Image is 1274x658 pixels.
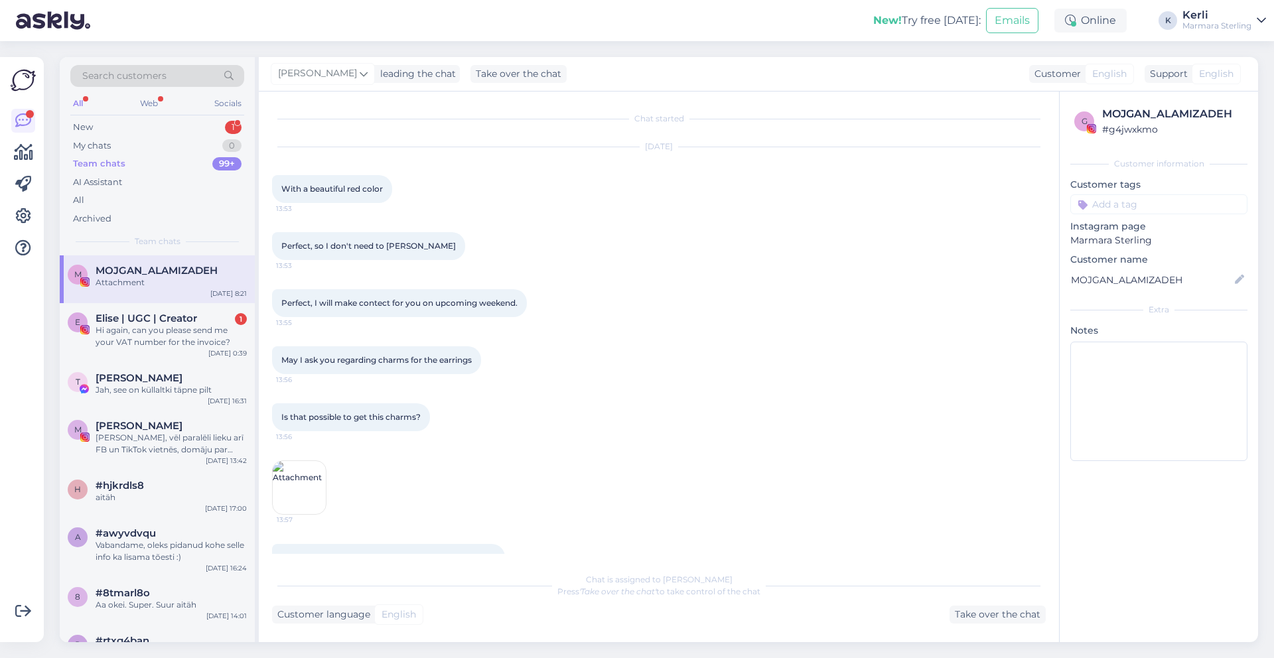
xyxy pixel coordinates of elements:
i: 'Take over the chat' [579,586,656,596]
div: [DATE] 8:21 [210,289,247,298]
div: 99+ [212,157,242,170]
span: Search customers [82,69,167,83]
input: Add name [1071,273,1232,287]
div: Jah, see on küllaltki täpne pilt [96,384,247,396]
p: Instagram page [1070,220,1247,233]
div: [DATE] 13:42 [206,456,247,466]
div: Try free [DATE]: [873,13,981,29]
div: Web [137,95,161,112]
span: I mean both of them. They are very beautiful together [281,553,496,562]
div: All [73,194,84,207]
span: 13:53 [276,204,326,214]
div: AI Assistant [73,176,122,189]
span: #8tmarl8o [96,587,150,599]
span: English [382,608,416,622]
div: Customer language [272,608,370,622]
div: [DATE] [272,141,1046,153]
div: [DATE] 16:31 [208,396,247,406]
input: Add a tag [1070,194,1247,214]
div: Marmara Sterling [1182,21,1251,31]
span: M [74,269,82,279]
span: 13:53 [276,261,326,271]
span: h [74,484,81,494]
div: # g4jwxkmo [1102,122,1243,137]
span: a [75,532,81,542]
span: 13:56 [276,375,326,385]
span: [PERSON_NAME] [278,66,357,81]
div: Support [1145,67,1188,81]
div: [DATE] 16:24 [206,563,247,573]
div: 1 [235,313,247,325]
p: Marmara Sterling [1070,233,1247,247]
span: Press to take control of the chat [557,586,760,596]
img: Attachment [273,461,326,514]
div: Attachment [96,277,247,289]
p: Notes [1070,324,1247,338]
span: #rtxg4ban [96,635,149,647]
div: Customer information [1070,158,1247,170]
span: Perfect, so I don't need to [PERSON_NAME] [281,241,456,251]
span: Perfect, I will make contect for you on upcoming weekend. [281,298,518,308]
span: English [1092,67,1127,81]
span: r [75,639,81,649]
span: #awyvdvqu [96,527,156,539]
span: E [75,317,80,327]
span: M [74,425,82,434]
div: Take over the chat [950,606,1046,624]
div: 0 [222,139,242,153]
div: My chats [73,139,111,153]
div: Socials [212,95,244,112]
span: MOJGAN_ALAMIZADEH [96,265,218,277]
span: g [1082,116,1088,126]
span: #hjkrdls8 [96,480,144,492]
span: 13:55 [276,318,326,328]
div: Vabandame, oleks pidanud kohe selle info ka lisama tõesti :) [96,539,247,563]
span: Chat is assigned to [PERSON_NAME] [586,574,733,584]
div: [PERSON_NAME], vēl paralēli lieku arī FB un TikTok vietnēs, domāju par [PERSON_NAME]. Tas gan vēl... [96,432,247,456]
div: leading the chat [375,67,456,81]
span: 13:56 [276,432,326,442]
div: 1 [225,121,242,134]
div: All [70,95,86,112]
span: English [1199,67,1234,81]
div: [DATE] 17:00 [205,503,247,513]
p: Customer tags [1070,178,1247,192]
span: Is that possible to get this charms? [281,412,421,422]
div: [DATE] 0:39 [208,348,247,358]
span: 13:57 [277,515,326,525]
div: [DATE] 14:01 [206,611,247,621]
div: Chat started [272,113,1046,125]
a: KerliMarmara Sterling [1182,10,1266,31]
img: Askly Logo [11,68,36,93]
span: Team chats [135,235,180,247]
div: New [73,121,93,134]
div: MOJGAN_ALAMIZADEH [1102,106,1243,122]
div: Aa okei. Super. Suur aitäh [96,599,247,611]
div: Customer [1029,67,1081,81]
div: Online [1054,9,1127,33]
div: Extra [1070,304,1247,316]
div: Take over the chat [470,65,567,83]
b: New! [873,14,902,27]
div: Archived [73,212,111,226]
span: Elise | UGC | Creator [96,312,197,324]
div: Kerli [1182,10,1251,21]
button: Emails [986,8,1038,33]
div: Team chats [73,157,125,170]
span: Tambet Kattel [96,372,182,384]
p: Customer name [1070,253,1247,267]
div: K [1159,11,1177,30]
span: With a beautiful red color [281,184,383,194]
div: Hi again, can you please send me your VAT number for the invoice? [96,324,247,348]
span: 8 [75,592,80,602]
div: aitäh [96,492,247,503]
span: May I ask you regarding charms for the earrings [281,355,472,365]
span: T [76,377,80,387]
span: Marita Liepina [96,420,182,432]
